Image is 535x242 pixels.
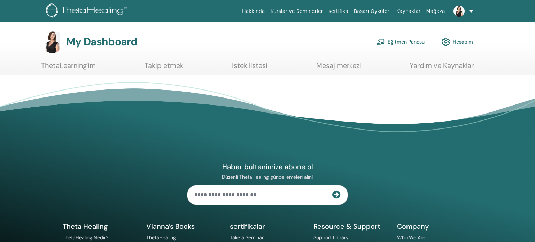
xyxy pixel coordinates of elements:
a: sertifika [326,5,351,18]
h5: Theta Healing [63,222,138,231]
h4: Haber bültenimize abone ol [187,162,348,171]
a: Mesaj merkezi [316,61,361,75]
img: default.jpg [453,6,465,17]
a: Kaynaklar [394,5,424,18]
a: Yardım ve Kaynaklar [410,61,474,75]
img: logo.png [46,3,129,19]
h3: My Dashboard [66,36,137,48]
a: istek listesi [232,61,267,75]
a: Mağaza [423,5,448,18]
h5: Resource & Support [313,222,389,231]
a: Take a Seminar [230,234,264,241]
p: Düzenli ThetaHealing güncellemeleri alın! [187,174,348,180]
h5: Company [397,222,472,231]
a: Kurslar ve Seminerler [267,5,326,18]
a: Başarı Öyküleri [351,5,394,18]
a: ThetaLearning'im [41,61,96,75]
img: cog.svg [442,36,450,48]
img: default.jpg [41,31,63,53]
a: ThetaHealing Nedir? [63,234,108,241]
a: Who We Are [397,234,425,241]
a: Eğitmen Panosu [377,34,425,49]
a: ThetaHealing [146,234,176,241]
a: Takip etmek [145,61,184,75]
h5: Vianna’s Books [146,222,222,231]
a: Hesabım [442,34,473,49]
a: Support Library [313,234,349,241]
img: chalkboard-teacher.svg [377,39,385,45]
a: Hakkında [239,5,268,18]
h5: sertifikalar [230,222,305,231]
